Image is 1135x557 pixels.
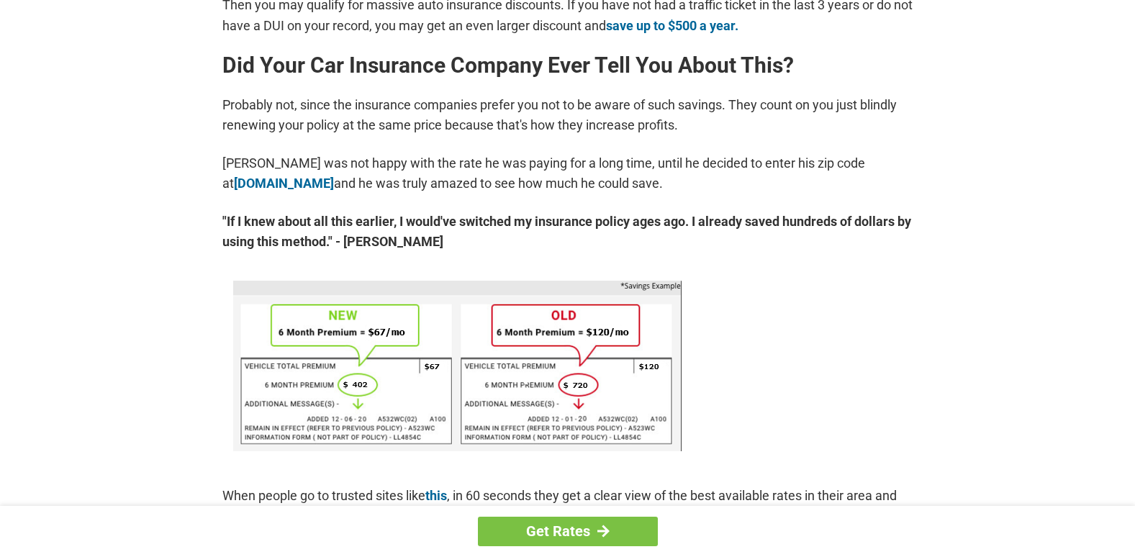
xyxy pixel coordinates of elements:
p: Probably not, since the insurance companies prefer you not to be aware of such savings. They coun... [222,95,913,135]
a: save up to $500 a year. [606,18,738,33]
a: this [425,488,447,503]
a: Get Rates [478,517,658,546]
p: When people go to trusted sites like , in 60 seconds they get a clear view of the best available ... [222,486,913,546]
h2: Did Your Car Insurance Company Ever Tell You About This? [222,54,913,77]
strong: "If I knew about all this earlier, I would've switched my insurance policy ages ago. I already sa... [222,212,913,252]
a: [DOMAIN_NAME] [234,176,334,191]
img: savings [233,281,682,451]
p: [PERSON_NAME] was not happy with the rate he was paying for a long time, until he decided to ente... [222,153,913,194]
